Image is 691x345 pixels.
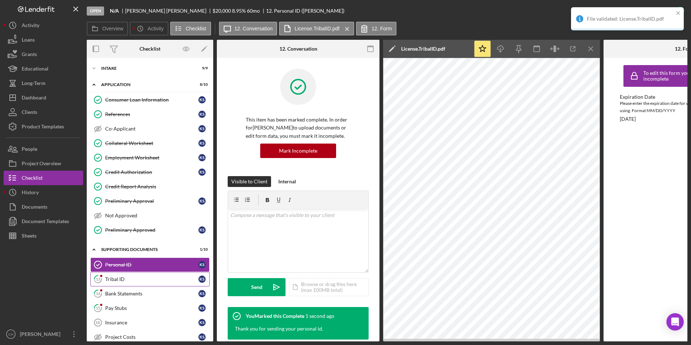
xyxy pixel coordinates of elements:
div: Bank Statements [105,291,198,297]
div: Employment Worksheet [105,155,198,161]
div: Mark Incomplete [279,144,317,158]
tspan: 15 [96,306,100,310]
button: Dashboard [4,90,83,105]
div: Not Approved [105,213,209,218]
div: Tribal ID [105,276,198,282]
div: K S [198,333,206,341]
a: Product Templates [4,119,83,134]
a: Credit Report Analysis [90,179,210,194]
button: close [676,10,681,17]
button: Complete [642,4,687,18]
a: 14Bank StatementsKS [90,286,210,301]
a: Collateral WorksheetKS [90,136,210,150]
div: File validated: License.TribalID.pdf [587,16,674,22]
a: Co-ApplicantKS [90,122,210,136]
button: Project Overview [4,156,83,171]
div: Documents [22,200,47,216]
div: [DATE] [620,116,636,122]
div: Personal ID [105,262,198,268]
div: K S [198,276,206,283]
button: Internal [275,176,300,187]
div: Sheets [22,229,37,245]
div: Document Templates [22,214,69,230]
div: Open Intercom Messenger [666,313,684,331]
div: Loans [22,33,35,49]
div: Insurance [105,320,198,325]
a: Educational [4,61,83,76]
div: Open [87,7,104,16]
span: $20,000 [213,8,231,14]
div: K S [198,169,206,176]
div: 60 mo [247,8,260,14]
div: People [22,142,37,158]
button: Send [228,278,286,296]
text: CH [8,332,13,336]
div: 1 / 10 [195,247,208,252]
a: Project CostsKS [90,330,210,344]
div: Internal [278,176,296,187]
button: Activity [130,22,168,35]
div: Credit Authorization [105,169,198,175]
div: Supporting Documents [101,247,190,252]
p: This item has been marked complete. In order for [PERSON_NAME] to upload documents or edit form d... [246,116,351,140]
div: History [22,185,39,201]
div: Checklist [140,46,160,52]
button: CH[PERSON_NAME] [4,327,83,341]
div: 12. Personal ID ([PERSON_NAME]) [266,8,344,14]
a: Consumer Loan InformationKS [90,93,210,107]
button: Visible to Client [228,176,271,187]
div: K S [198,290,206,297]
button: Checklist [4,171,83,185]
button: Clients [4,105,83,119]
div: Project Costs [105,334,198,340]
label: Activity [147,26,163,31]
div: Preliminary Approved [105,227,198,233]
button: Loans [4,33,83,47]
div: License.TribalID.pdf [401,46,445,52]
a: Employment WorksheetKS [90,150,210,165]
a: 15Pay StubsKS [90,301,210,315]
button: Activity [4,18,83,33]
div: K S [198,154,206,161]
div: You Marked this Complete [246,313,304,319]
label: Overview [102,26,123,31]
button: Grants [4,47,83,61]
div: Visible to Client [231,176,267,187]
a: Sheets [4,229,83,243]
div: Send [251,278,262,296]
button: People [4,142,83,156]
button: License.TribalID.pdf [279,22,354,35]
label: 12. Conversation [235,26,273,31]
time: 2025-10-03 18:39 [305,313,334,319]
div: K S [198,96,206,103]
a: ReferencesKS [90,107,210,122]
div: 8.95 % [232,8,246,14]
div: Collateral Worksheet [105,140,198,146]
tspan: 16 [95,320,100,325]
label: License.TribalID.pdf [295,26,339,31]
b: N/A [110,8,119,14]
button: History [4,185,83,200]
a: Personal IDKS [90,257,210,272]
div: Credit Report Analysis [105,184,209,189]
div: Pay Stubs [105,305,198,311]
button: Documents [4,200,83,214]
div: K S [198,111,206,118]
div: [PERSON_NAME] [18,327,65,343]
div: Co-Applicant [105,126,198,132]
div: Consumer Loan Information [105,97,198,103]
div: K S [198,226,206,234]
button: Overview [87,22,128,35]
div: Intake [101,66,190,71]
a: Preliminary ApprovalKS [90,194,210,208]
div: Preliminary Approval [105,198,198,204]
